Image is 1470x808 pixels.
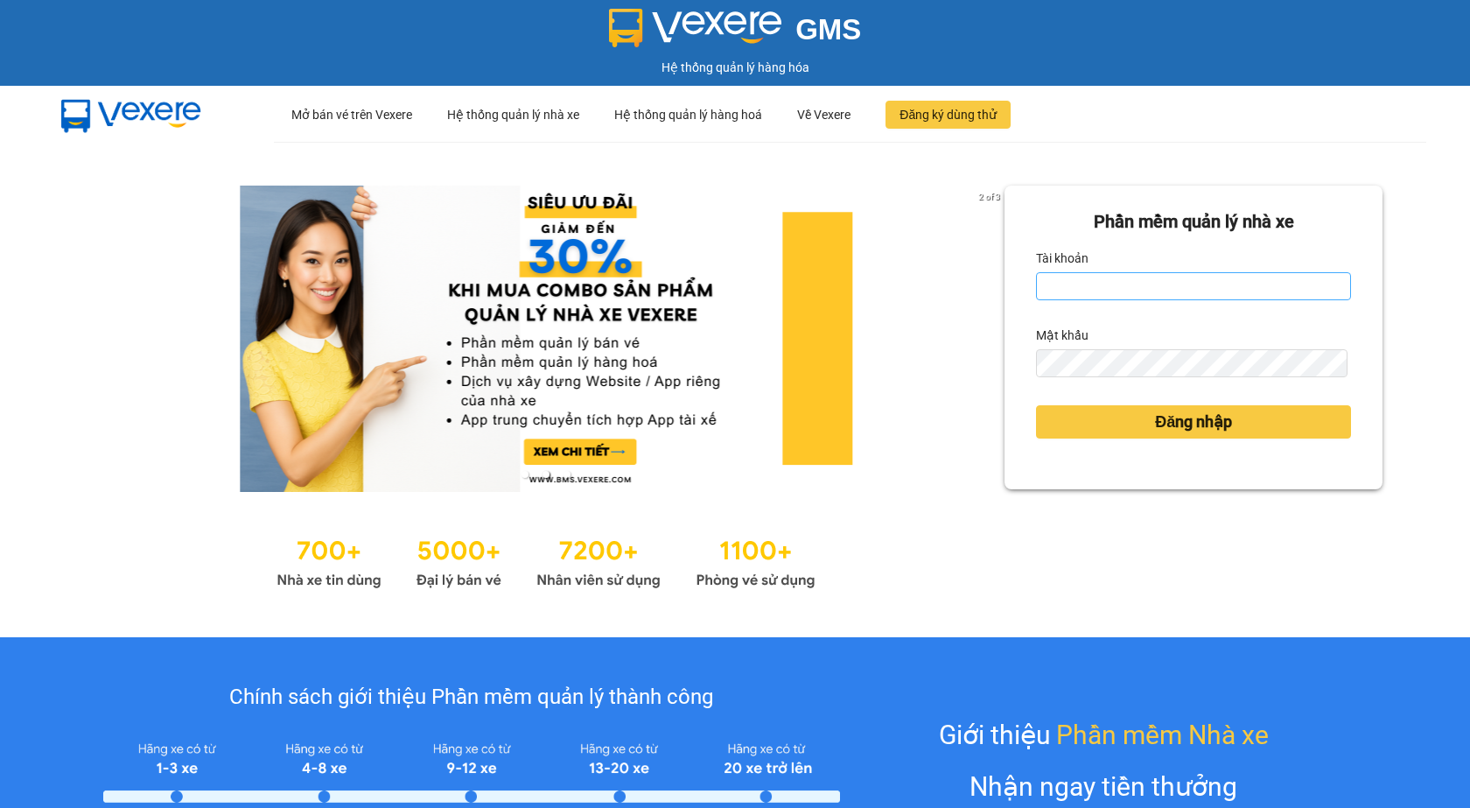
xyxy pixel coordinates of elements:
img: mbUUG5Q.png [44,86,219,144]
img: logo 2 [609,9,782,47]
label: Tài khoản [1036,244,1088,272]
button: Đăng nhập [1036,405,1351,439]
button: previous slide / item [87,186,112,492]
div: Phần mềm quản lý nhà xe [1036,208,1351,235]
p: 2 of 3 [974,186,1004,208]
img: Statistics.png [276,527,815,594]
div: Giới thiệu [939,714,1269,755]
div: Hệ thống quản lý hàng hoá [614,87,762,143]
span: GMS [795,13,861,46]
div: Hệ thống quản lý hàng hóa [4,58,1466,77]
label: Mật khẩu [1036,321,1088,349]
span: Đăng ký dùng thử [899,105,997,124]
button: Đăng ký dùng thử [885,101,1011,129]
li: slide item 1 [521,471,528,478]
div: Về Vexere [797,87,850,143]
input: Tài khoản [1036,272,1351,300]
div: Chính sách giới thiệu Phần mềm quản lý thành công [103,681,841,714]
span: Phần mềm Nhà xe [1056,714,1269,755]
div: Nhận ngay tiền thưởng [969,766,1237,807]
a: GMS [609,26,862,40]
button: next slide / item [980,186,1004,492]
span: Đăng nhập [1155,410,1232,434]
div: Hệ thống quản lý nhà xe [447,87,579,143]
div: Mở bán vé trên Vexere [291,87,412,143]
li: slide item 3 [563,471,570,478]
li: slide item 2 [542,471,549,478]
input: Mật khẩu [1036,349,1347,377]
